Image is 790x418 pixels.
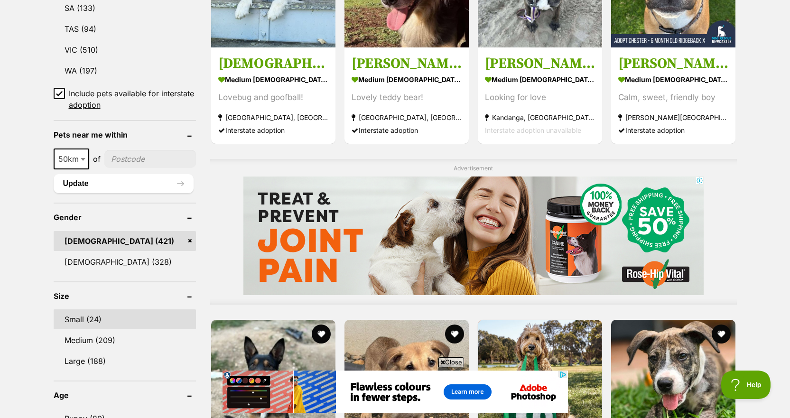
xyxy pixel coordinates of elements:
[618,111,728,124] strong: [PERSON_NAME][GEOGRAPHIC_DATA], [GEOGRAPHIC_DATA]
[54,174,194,193] button: Update
[618,55,728,73] h3: [PERSON_NAME] - [DEMOGRAPHIC_DATA] Ridgeback X
[312,325,331,344] button: favourite
[712,325,731,344] button: favourite
[218,55,328,73] h3: [DEMOGRAPHIC_DATA]
[69,88,196,111] span: Include pets available for interstate adoption
[352,55,462,73] h3: [PERSON_NAME]
[54,213,196,222] header: Gender
[93,153,101,165] span: of
[210,159,737,305] div: Advertisement
[721,371,771,399] iframe: Help Scout Beacon - Open
[54,231,196,251] a: [DEMOGRAPHIC_DATA] (421)
[352,91,462,104] div: Lovely teddy bear!
[344,47,469,144] a: [PERSON_NAME] medium [DEMOGRAPHIC_DATA] Dog Lovely teddy bear! [GEOGRAPHIC_DATA], [GEOGRAPHIC_DAT...
[218,91,328,104] div: Lovebug and goofball!
[54,61,196,81] a: WA (197)
[223,371,568,413] iframe: Advertisement
[54,292,196,300] header: Size
[352,124,462,137] div: Interstate adoption
[618,91,728,104] div: Calm, sweet, friendly boy
[218,124,328,137] div: Interstate adoption
[485,73,595,86] strong: medium [DEMOGRAPHIC_DATA] Dog
[1,1,9,9] img: consumer-privacy-logo.png
[618,124,728,137] div: Interstate adoption
[54,88,196,111] a: Include pets available for interstate adoption
[611,47,735,144] a: [PERSON_NAME] - [DEMOGRAPHIC_DATA] Ridgeback X medium [DEMOGRAPHIC_DATA] Dog Calm, sweet, friendl...
[618,73,728,86] strong: medium [DEMOGRAPHIC_DATA] Dog
[485,126,581,134] span: Interstate adoption unavailable
[54,330,196,350] a: Medium (209)
[55,152,88,166] span: 50km
[54,40,196,60] a: VIC (510)
[218,111,328,124] strong: [GEOGRAPHIC_DATA], [GEOGRAPHIC_DATA]
[104,150,196,168] input: postcode
[54,351,196,371] a: Large (188)
[485,91,595,104] div: Looking for love
[218,73,328,86] strong: medium [DEMOGRAPHIC_DATA] Dog
[485,111,595,124] strong: Kandanga, [GEOGRAPHIC_DATA]
[54,19,196,39] a: TAS (94)
[54,130,196,139] header: Pets near me within
[54,309,196,329] a: Small (24)
[478,47,602,144] a: [PERSON_NAME] medium [DEMOGRAPHIC_DATA] Dog Looking for love Kandanga, [GEOGRAPHIC_DATA] Intersta...
[438,357,464,367] span: Close
[54,149,89,169] span: 50km
[352,111,462,124] strong: [GEOGRAPHIC_DATA], [GEOGRAPHIC_DATA]
[54,391,196,399] header: Age
[243,176,704,295] iframe: Advertisement
[352,73,462,86] strong: medium [DEMOGRAPHIC_DATA] Dog
[445,325,464,344] button: favourite
[485,55,595,73] h3: [PERSON_NAME]
[211,47,335,144] a: [DEMOGRAPHIC_DATA] medium [DEMOGRAPHIC_DATA] Dog Lovebug and goofball! [GEOGRAPHIC_DATA], [GEOGRA...
[54,252,196,272] a: [DEMOGRAPHIC_DATA] (328)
